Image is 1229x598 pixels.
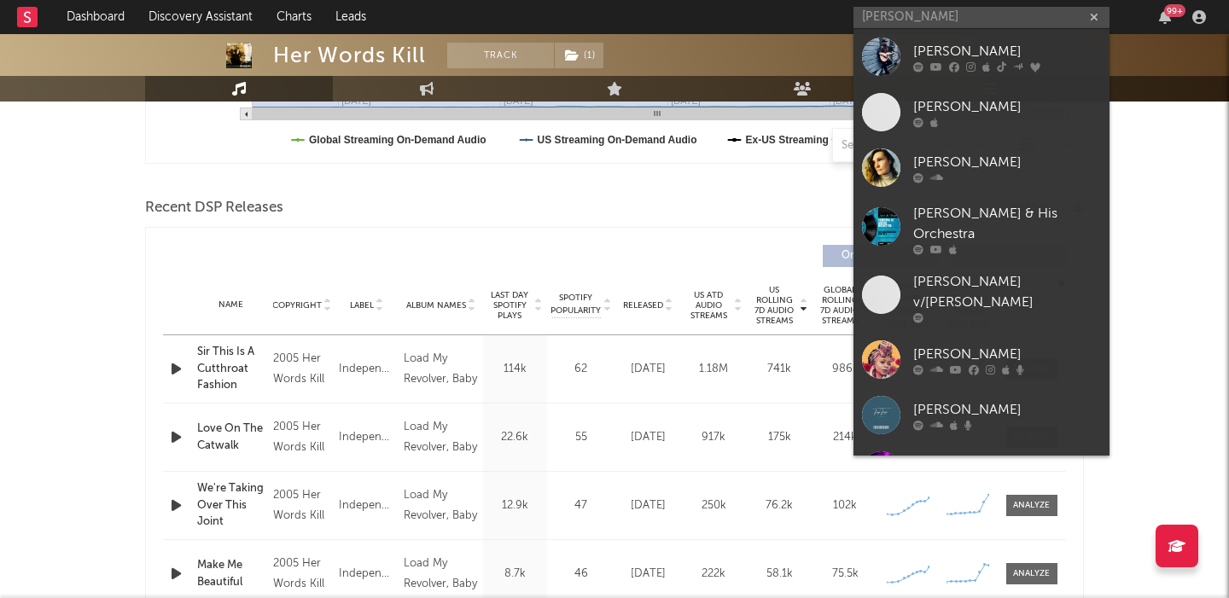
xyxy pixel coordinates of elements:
[817,361,874,378] div: 986k
[833,139,1013,153] input: Search by song name or URL
[620,429,677,446] div: [DATE]
[487,497,543,514] div: 12.9k
[913,152,1101,172] div: [PERSON_NAME]
[404,554,479,595] div: Load My Revolver, Baby
[145,198,283,218] span: Recent DSP Releases
[197,421,265,454] a: Love On The Catwalk
[551,361,611,378] div: 62
[197,480,265,531] a: We're Taking Over This Joint
[273,43,426,68] div: Her Words Kill
[685,497,743,514] div: 250k
[620,566,677,583] div: [DATE]
[817,285,864,326] span: Global Rolling 7D Audio Streams
[913,204,1101,245] div: [PERSON_NAME] & His Orchestra
[913,455,1101,475] div: [PERSON_NAME] bleu
[751,361,808,378] div: 741k
[339,427,395,448] div: Independent
[620,497,677,514] div: [DATE]
[853,264,1110,332] a: [PERSON_NAME] v/[PERSON_NAME]
[751,497,808,514] div: 76.2k
[685,566,743,583] div: 222k
[751,285,798,326] span: US Rolling 7D Audio Streams
[273,417,329,458] div: 2005 Her Words Kill
[817,429,874,446] div: 214k
[487,290,533,321] span: Last Day Spotify Plays
[487,361,543,378] div: 114k
[339,359,395,380] div: Independent
[487,566,543,583] div: 8.7k
[404,417,479,458] div: Load My Revolver, Baby
[834,251,912,261] span: Originals ( 10 )
[551,566,611,583] div: 46
[623,300,663,311] span: Released
[913,41,1101,61] div: [PERSON_NAME]
[339,496,395,516] div: Independent
[853,29,1110,84] a: [PERSON_NAME]
[197,344,265,394] a: Sir This Is A Cutthroat Fashion
[1159,10,1171,24] button: 99+
[197,557,265,590] a: Make Me Beautiful
[554,43,604,68] span: ( 1 )
[853,332,1110,387] a: [PERSON_NAME]
[913,272,1101,313] div: [PERSON_NAME] v/[PERSON_NAME]
[751,566,808,583] div: 58.1k
[817,566,874,583] div: 75.5k
[273,485,329,526] div: 2005 Her Words Kill
[406,300,466,311] span: Album Names
[197,299,265,311] div: Name
[620,361,677,378] div: [DATE]
[273,349,329,390] div: 2005 Her Words Kill
[404,485,479,526] div: Load My Revolver, Baby
[1164,4,1185,17] div: 99 +
[853,195,1110,264] a: [PERSON_NAME] & His Orchestra
[685,429,743,446] div: 917k
[853,84,1110,140] a: [PERSON_NAME]
[853,140,1110,195] a: [PERSON_NAME]
[685,290,732,321] span: US ATD Audio Streams
[853,387,1110,443] a: [PERSON_NAME]
[273,554,329,595] div: 2005 Her Words Kill
[853,443,1110,498] a: [PERSON_NAME] bleu
[447,43,554,68] button: Track
[551,429,611,446] div: 55
[555,43,603,68] button: (1)
[853,7,1110,28] input: Search for artists
[913,96,1101,117] div: [PERSON_NAME]
[751,429,808,446] div: 175k
[685,361,743,378] div: 1.18M
[823,245,938,267] button: Originals(10)
[487,429,543,446] div: 22.6k
[550,292,601,317] span: Spotify Popularity
[913,344,1101,364] div: [PERSON_NAME]
[350,300,374,311] span: Label
[339,564,395,584] div: Independent
[551,497,611,514] div: 47
[404,349,479,390] div: Load My Revolver, Baby
[913,399,1101,420] div: [PERSON_NAME]
[817,497,874,514] div: 102k
[272,300,322,311] span: Copyright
